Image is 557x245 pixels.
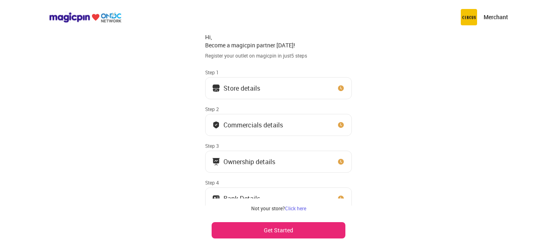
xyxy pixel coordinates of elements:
div: Step 2 [205,106,352,112]
img: storeIcon.9b1f7264.svg [212,84,220,92]
div: Step 4 [205,179,352,186]
img: clock_icon_new.67dbf243.svg [337,194,345,203]
img: clock_icon_new.67dbf243.svg [337,158,345,166]
div: Step 3 [205,143,352,149]
div: Bank Details [223,196,260,200]
div: Commercials details [223,123,283,127]
div: Hi, Become a magicpin partner [DATE]! [205,33,352,49]
div: Ownership details [223,160,275,164]
div: Store details [223,86,260,90]
img: bank_details_tick.fdc3558c.svg [212,121,220,129]
div: Register your outlet on magicpin in just 5 steps [205,52,352,59]
img: clock_icon_new.67dbf243.svg [337,121,345,129]
button: Get Started [212,222,345,238]
img: ownership_icon.37569ceb.svg [212,194,220,203]
p: Merchant [484,13,508,21]
button: Bank Details [205,187,352,209]
img: circus.b677b59b.png [461,9,477,25]
button: Store details [205,77,352,99]
button: Ownership details [205,151,352,173]
button: Commercials details [205,114,352,136]
span: Not your store? [251,205,285,212]
img: commercials_icon.983f7837.svg [212,158,220,166]
img: clock_icon_new.67dbf243.svg [337,84,345,92]
img: ondc-logo-new-small.8a59708e.svg [49,12,122,23]
div: Step 1 [205,69,352,76]
a: Click here [285,205,306,212]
